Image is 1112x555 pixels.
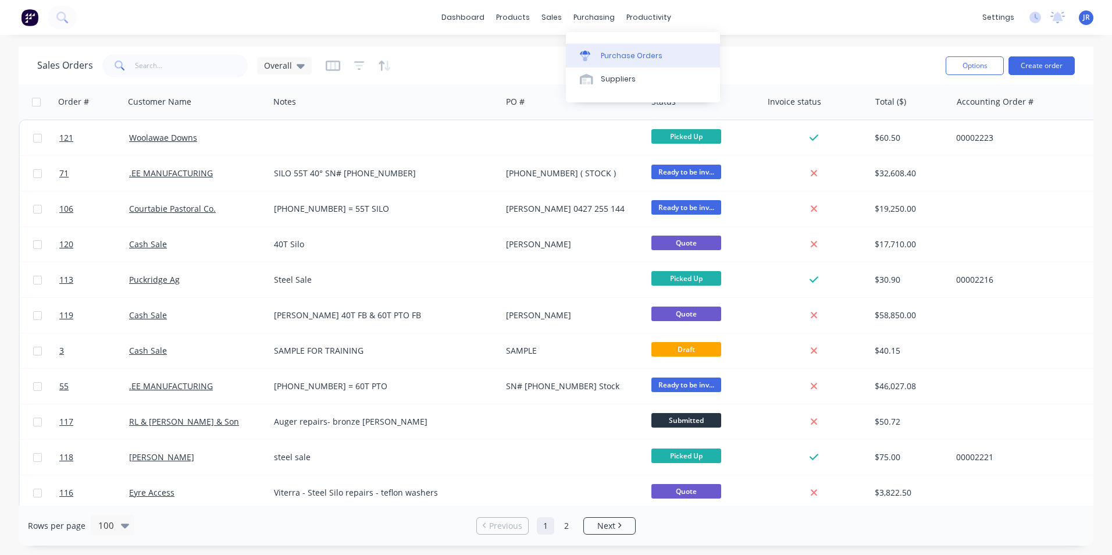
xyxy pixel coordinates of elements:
span: Submitted [651,413,721,428]
div: 00002221 [956,451,1085,463]
span: 55 [59,380,69,392]
div: purchasing [568,9,621,26]
span: Rows per page [28,520,85,532]
img: Factory [21,9,38,26]
a: 106 [59,191,129,226]
div: [PHONE_NUMBER] = 60T PTO [274,380,486,392]
span: 117 [59,416,73,428]
div: Suppliers [601,74,636,84]
div: $40.15 [875,345,943,357]
a: Courtabie Pastoral Co. [129,203,216,214]
button: Options [946,56,1004,75]
span: 118 [59,451,73,463]
button: Create order [1008,56,1075,75]
span: Ready to be inv... [651,165,721,179]
a: Previous page [477,520,528,532]
div: $46,027.08 [875,380,943,392]
span: 106 [59,203,73,215]
div: $50.72 [875,416,943,428]
span: Ready to be inv... [651,378,721,392]
div: 00002223 [956,132,1085,144]
div: $60.50 [875,132,943,144]
div: Invoice status [768,96,821,108]
div: [PERSON_NAME] [506,309,635,321]
div: PO # [506,96,525,108]
div: Total ($) [875,96,906,108]
a: 121 [59,120,129,155]
a: 71 [59,156,129,191]
span: 113 [59,274,73,286]
div: sales [536,9,568,26]
div: products [490,9,536,26]
a: dashboard [436,9,490,26]
a: Page 2 [558,517,575,535]
span: Ready to be inv... [651,200,721,215]
div: $75.00 [875,451,943,463]
span: 119 [59,309,73,321]
div: SAMPLE [506,345,635,357]
div: Notes [273,96,296,108]
a: 118 [59,440,129,475]
span: Quote [651,307,721,321]
div: Order # [58,96,89,108]
a: 120 [59,227,129,262]
a: [PERSON_NAME] [129,451,194,462]
a: 3 [59,333,129,368]
span: 71 [59,168,69,179]
span: Picked Up [651,129,721,144]
div: SILO 55T 40° SN# [PHONE_NUMBER] [274,168,486,179]
a: Cash Sale [129,345,167,356]
div: [PERSON_NAME] 40T FB & 60T PTO FB [274,309,486,321]
span: Overall [264,59,292,72]
div: 40T Silo [274,239,486,250]
a: 116 [59,475,129,510]
a: .EE MANUFACTURING [129,168,213,179]
a: 117 [59,404,129,439]
div: $30.90 [875,274,943,286]
span: 120 [59,239,73,250]
span: 121 [59,132,73,144]
a: Cash Sale [129,309,167,321]
a: Eyre Access [129,487,174,498]
div: Viterra - Steel Silo repairs - teflon washers [274,487,486,499]
div: $3,822.50 [875,487,943,499]
div: Steel Sale [274,274,486,286]
span: Next [597,520,615,532]
a: 113 [59,262,129,297]
a: Woolawae Downs [129,132,197,143]
ul: Pagination [472,517,640,535]
a: Next page [584,520,635,532]
input: Search... [135,54,248,77]
a: Purchase Orders [566,44,720,67]
a: 119 [59,298,129,333]
div: $32,608.40 [875,168,943,179]
span: Quote [651,236,721,250]
div: $19,250.00 [875,203,943,215]
a: .EE MANUFACTURING [129,380,213,392]
span: 3 [59,345,64,357]
div: SN# [PHONE_NUMBER] Stock [506,380,635,392]
span: Previous [489,520,522,532]
span: JR [1083,12,1090,23]
span: Picked Up [651,271,721,286]
div: Accounting Order # [957,96,1033,108]
div: 00002216 [956,274,1085,286]
h1: Sales Orders [37,60,93,71]
div: Customer Name [128,96,191,108]
div: Auger repairs- bronze [PERSON_NAME] [274,416,486,428]
div: [PHONE_NUMBER] ( STOCK ) [506,168,635,179]
div: [PHONE_NUMBER] = 55T SILO [274,203,486,215]
span: 116 [59,487,73,499]
a: Suppliers [566,67,720,91]
div: settings [976,9,1020,26]
a: Puckridge Ag [129,274,180,285]
div: steel sale [274,451,486,463]
div: $17,710.00 [875,239,943,250]
div: SAMPLE FOR TRAINING [274,345,486,357]
div: [PERSON_NAME] 0427 255 144 [506,203,635,215]
div: productivity [621,9,677,26]
span: Quote [651,484,721,499]
span: Picked Up [651,449,721,463]
div: [PERSON_NAME] [506,239,635,250]
a: Cash Sale [129,239,167,250]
